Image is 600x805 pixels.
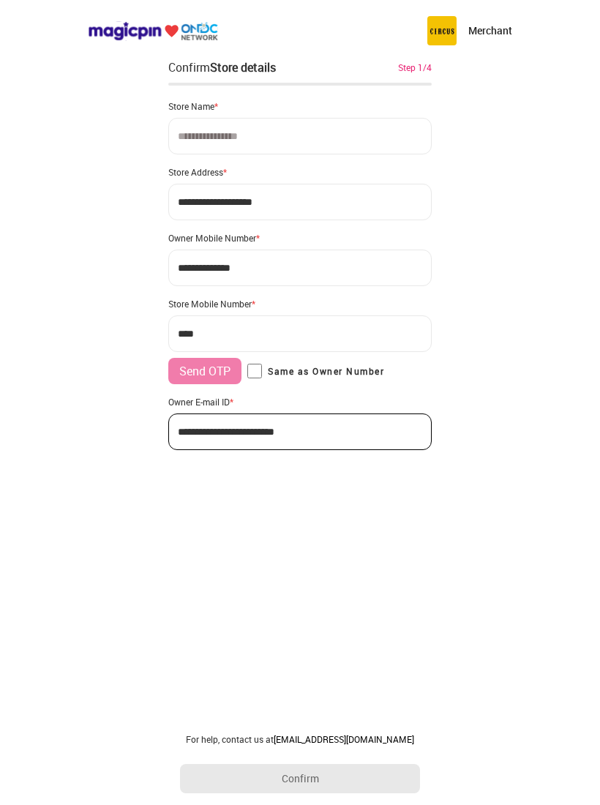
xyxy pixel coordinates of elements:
button: Send OTP [168,358,241,384]
img: ondc-logo-new-small.8a59708e.svg [88,21,218,41]
div: For help, contact us at [180,733,420,745]
div: Store Mobile Number [168,298,432,310]
div: Owner E-mail ID [168,396,432,408]
a: [EMAIL_ADDRESS][DOMAIN_NAME] [274,733,414,745]
p: Merchant [468,23,512,38]
input: Same as Owner Number [247,364,262,378]
img: circus.b677b59b.png [427,16,457,45]
div: Store Name [168,100,432,112]
div: Store details [210,59,276,75]
div: Owner Mobile Number [168,232,432,244]
div: Step 1/4 [398,61,432,74]
div: Confirm [168,59,276,76]
button: Confirm [180,764,420,793]
label: Same as Owner Number [247,364,384,378]
div: Store Address [168,166,432,178]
